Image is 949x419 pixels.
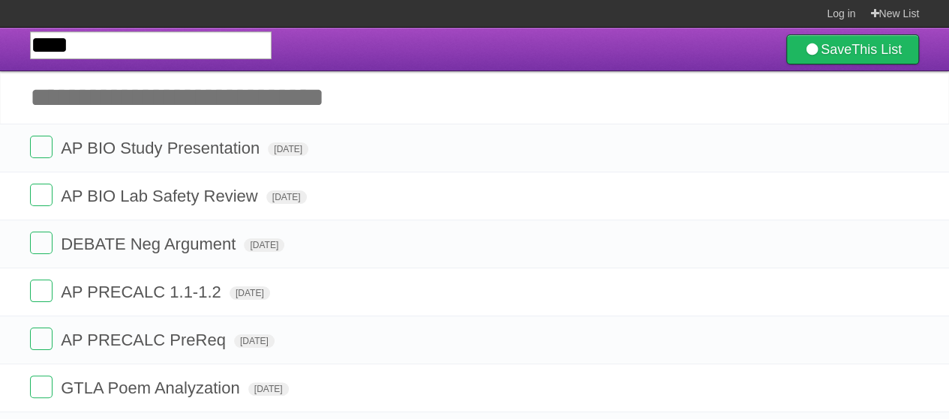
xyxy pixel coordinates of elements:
[30,376,53,398] label: Done
[244,238,284,252] span: [DATE]
[61,139,263,157] span: AP BIO Study Presentation
[230,286,270,300] span: [DATE]
[30,328,53,350] label: Done
[786,34,919,64] a: SaveThis List
[851,42,902,57] b: This List
[30,280,53,302] label: Done
[61,187,262,205] span: AP BIO Lab Safety Review
[61,235,239,253] span: DEBATE Neg Argument
[30,184,53,206] label: Done
[61,283,225,301] span: AP PRECALC 1.1-1.2
[30,136,53,158] label: Done
[266,190,307,204] span: [DATE]
[61,379,243,397] span: GTLA Poem Analyzation
[61,331,230,349] span: AP PRECALC PreReq
[30,232,53,254] label: Done
[234,334,275,348] span: [DATE]
[248,382,289,396] span: [DATE]
[268,142,308,156] span: [DATE]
